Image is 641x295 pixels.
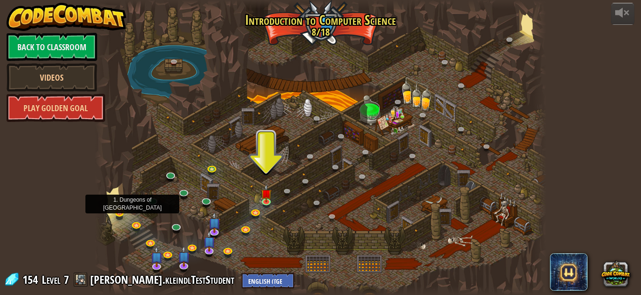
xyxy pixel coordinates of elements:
a: Play Golden Goal [7,94,105,122]
button: Adjust volume [611,3,634,25]
a: [PERSON_NAME].kleindlTestStudent [90,272,237,287]
span: Level [42,272,61,287]
img: CodeCombat - Learn how to code by playing a game [7,3,127,31]
a: Back to Classroom [7,33,97,61]
img: level-banner-unstarted-subscriber.png [151,246,163,267]
a: Videos [7,63,97,91]
img: level-banner-unstarted-subscriber.png [178,246,190,267]
img: level-banner-unstarted-subscriber.png [208,212,220,233]
span: 7 [64,272,69,287]
img: level-banner-unstarted.png [261,184,271,203]
img: level-banner-unstarted-subscriber.png [203,231,215,252]
span: 154 [23,272,41,287]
